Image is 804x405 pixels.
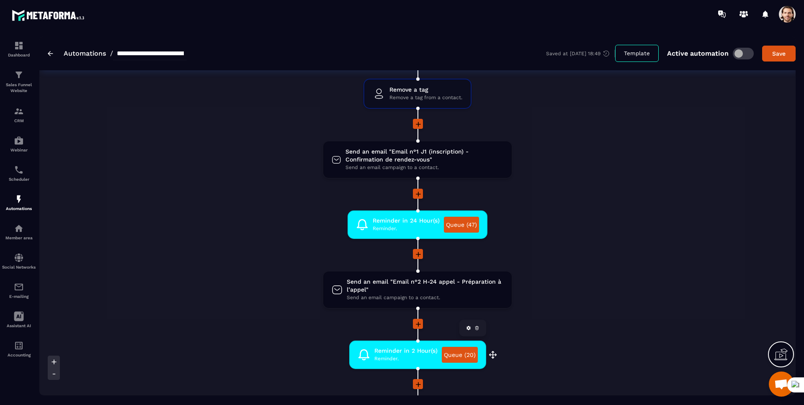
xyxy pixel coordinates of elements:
[14,223,24,233] img: automations
[2,118,36,123] p: CRM
[442,347,478,363] a: Queue (20)
[14,136,24,146] img: automations
[768,49,790,58] div: Save
[14,70,24,80] img: formation
[2,129,36,159] a: automationsautomationsWebinar
[14,165,24,175] img: scheduler
[2,100,36,129] a: formationformationCRM
[12,8,87,23] img: logo
[14,341,24,351] img: accountant
[345,148,503,164] span: Send an email "Email n°1 J1 (inscription) - Confirmation de rendez-vous"
[2,246,36,276] a: social-networksocial-networkSocial Networks
[2,206,36,211] p: Automations
[762,46,796,62] button: Save
[389,94,462,102] span: Remove a tag from a contact.
[570,51,600,56] p: [DATE] 18:49
[2,265,36,269] p: Social Networks
[14,282,24,292] img: email
[345,164,503,172] span: Send an email campaign to a contact.
[14,194,24,204] img: automations
[2,236,36,240] p: Member area
[347,278,503,294] span: Send an email "Email n°2 H-24 appel - Préparation à l’appel"
[2,148,36,152] p: Webinar
[347,294,503,302] span: Send an email campaign to a contact.
[373,217,440,225] span: Reminder in 24 Hour(s)
[615,45,659,62] button: Template
[48,51,53,56] img: arrow
[2,53,36,57] p: Dashboard
[546,50,615,57] div: Saved at
[444,217,479,233] a: Queue (47)
[2,34,36,64] a: formationformationDashboard
[2,323,36,328] p: Assistant AI
[373,225,440,233] span: Reminder.
[769,372,794,397] div: Mở cuộc trò chuyện
[2,177,36,182] p: Scheduler
[374,355,438,363] span: Reminder.
[14,253,24,263] img: social-network
[14,41,24,51] img: formation
[2,276,36,305] a: emailemailE-mailing
[110,49,113,57] span: /
[2,82,36,94] p: Sales Funnel Website
[2,334,36,364] a: accountantaccountantAccounting
[667,49,729,57] p: Active automation
[2,159,36,188] a: schedulerschedulerScheduler
[2,305,36,334] a: Assistant AI
[2,353,36,357] p: Accounting
[2,64,36,100] a: formationformationSales Funnel Website
[389,86,462,94] span: Remove a tag
[14,106,24,116] img: formation
[2,294,36,299] p: E-mailing
[64,49,106,57] a: Automations
[374,347,438,355] span: Reminder in 2 Hour(s)
[2,217,36,246] a: automationsautomationsMember area
[2,188,36,217] a: automationsautomationsAutomations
